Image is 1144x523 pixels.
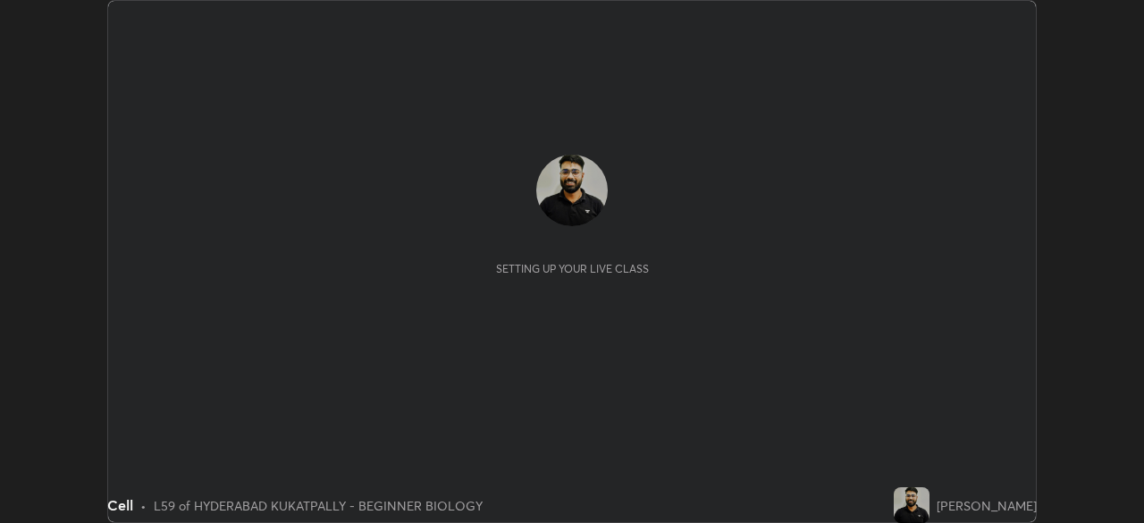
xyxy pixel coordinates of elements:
[107,494,133,516] div: Cell
[937,496,1037,515] div: [PERSON_NAME]
[536,155,608,226] img: 8066297a22de4facbdfa5d22567f1bcc.jpg
[894,487,929,523] img: 8066297a22de4facbdfa5d22567f1bcc.jpg
[140,496,147,515] div: •
[496,262,649,275] div: Setting up your live class
[154,496,483,515] div: L59 of HYDERABAD KUKATPALLY - BEGINNER BIOLOGY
